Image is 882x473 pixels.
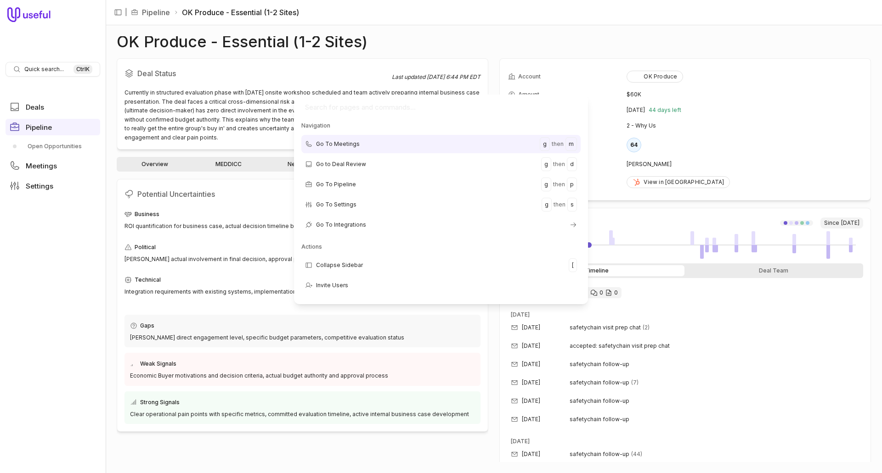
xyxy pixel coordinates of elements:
div: Actions [301,241,581,252]
div: Suggestions [298,120,584,300]
kbd: [ [569,258,577,272]
div: Go To Integrations [301,216,581,234]
span: then [553,179,565,190]
span: then [554,199,565,210]
kbd: s [567,198,577,211]
span: then [552,139,564,150]
kbd: p [567,178,577,191]
div: Go To Meetings [301,135,581,153]
div: Collapse Sidebar [301,256,581,274]
div: Go To Pipeline [301,175,581,194]
kbd: m [565,137,577,151]
div: Go to Deal Review [301,155,581,173]
span: then [553,159,565,170]
div: Invite Users [301,276,581,295]
kbd: g [540,137,550,151]
div: Navigation [301,120,581,131]
kbd: g [541,157,551,171]
kbd: g [542,198,552,211]
kbd: g [541,178,551,191]
kbd: d [567,157,577,171]
input: Search for pages and commands... [298,98,584,117]
div: Go To Settings [301,195,581,214]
